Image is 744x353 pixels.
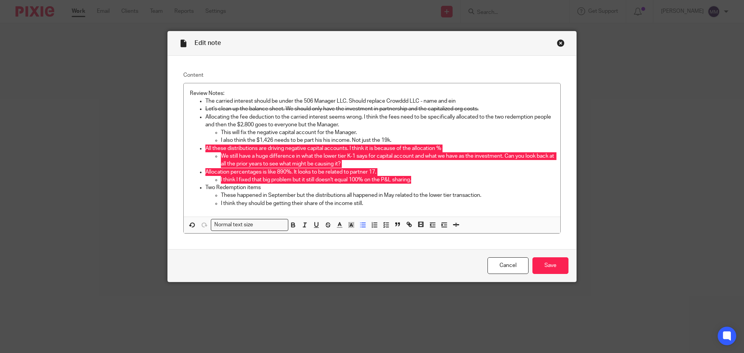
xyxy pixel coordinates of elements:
p: Two Redemption items [205,184,554,191]
p: These happened in September but the distributions all happened in May related to the lower tier t... [221,191,554,199]
p: Allocating the fee deduction to the carried interest seems wrong. I think the fees need to be spe... [205,113,554,129]
span: Normal text size [213,221,255,229]
p: The carried interest should be under the 506 Manager LLC. Should replace Crowddd LLC - name and ein [205,97,554,105]
span: Edit note [195,40,221,46]
p: I also think the $1,426 needs to be part his his income. Not just the 19k. [221,136,554,144]
s: Let's clean up the balance sheet. We should only have the investment in partnership and the capit... [205,106,479,112]
p: Allocation percentages is like 890%. It looks to be related to partner 17. [205,168,554,176]
div: Search for option [211,219,288,231]
input: Search for option [256,221,284,229]
p: I think they should be getting their share of the income still. [221,200,554,207]
p: All these distributions are driving negative capital accounts. I think it is because of the alloc... [205,145,554,152]
p: This will fix the negative capital account for the Manager. [221,129,554,136]
p: I think I fixed that big problem but it still doesn't equal 100% on the P&L sharing. [221,176,554,184]
a: Cancel [487,257,529,274]
p: Review Notes: [190,90,554,97]
input: Save [532,257,568,274]
div: Close this dialog window [557,39,565,47]
label: Content [183,71,561,79]
p: We still have a huge difference in what the lower tier K-1 says for capital account and what we h... [221,152,554,168]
